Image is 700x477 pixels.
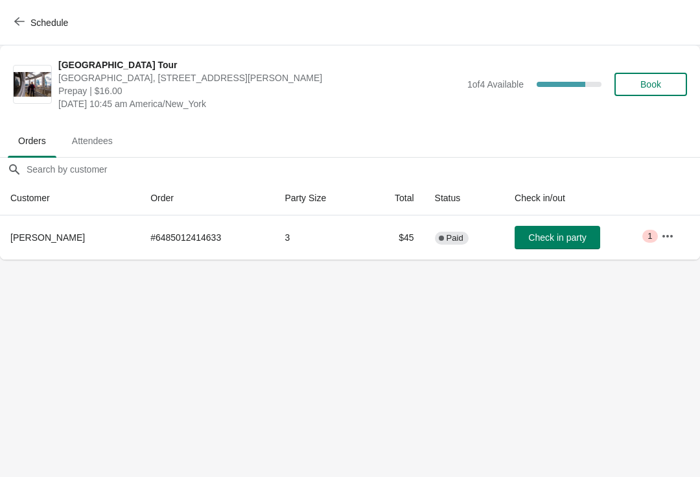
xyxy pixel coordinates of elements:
span: [GEOGRAPHIC_DATA], [STREET_ADDRESS][PERSON_NAME] [58,71,461,84]
span: Schedule [30,18,68,28]
td: 3 [274,215,366,260]
th: Status [425,181,504,215]
span: Prepay | $16.00 [58,84,461,97]
button: Schedule [6,11,78,34]
span: 1 [647,231,652,241]
button: Book [614,73,687,96]
button: Check in party [515,226,600,249]
th: Order [140,181,274,215]
span: Orders [8,129,56,153]
span: [PERSON_NAME] [10,232,85,243]
td: $45 [366,215,424,260]
span: 1 of 4 Available [467,79,524,90]
span: [DATE] 10:45 am America/New_York [58,97,461,110]
span: [GEOGRAPHIC_DATA] Tour [58,58,461,71]
input: Search by customer [26,158,700,181]
th: Party Size [274,181,366,215]
span: Paid [447,233,463,243]
span: Attendees [62,129,123,153]
img: City Hall Tower Tour [14,72,51,97]
th: Check in/out [504,181,651,215]
th: Total [366,181,424,215]
span: Book [640,79,661,90]
td: # 6485012414633 [140,215,274,260]
span: Check in party [528,232,586,243]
